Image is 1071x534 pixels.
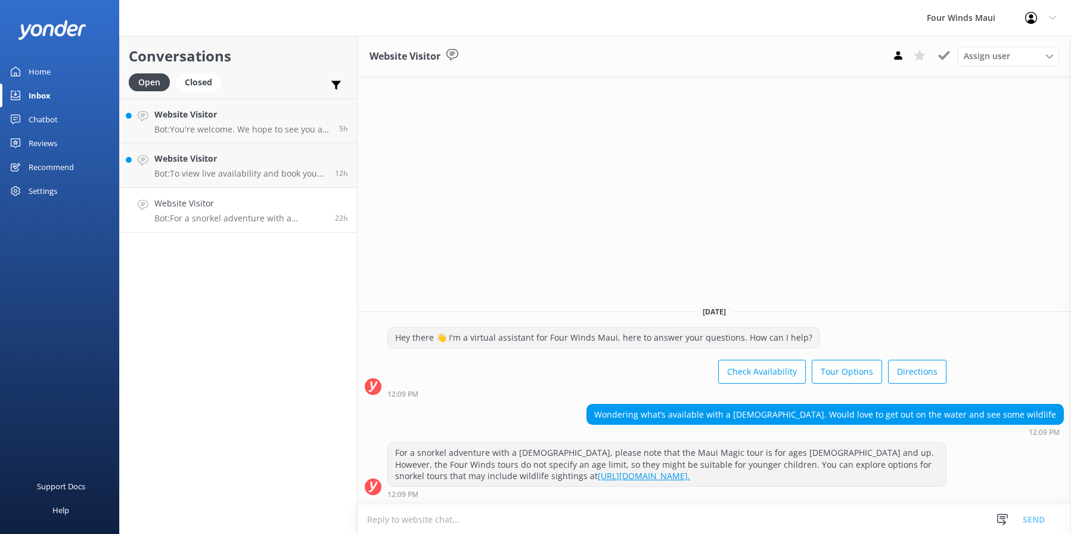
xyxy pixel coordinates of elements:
[964,50,1010,63] span: Assign user
[387,491,418,498] strong: 12:09 PM
[958,47,1059,66] div: Assign User
[29,179,57,203] div: Settings
[587,405,1063,425] div: Wondering what’s available with a [DEMOGRAPHIC_DATA]. Would love to get out on the water and see ...
[387,390,946,398] div: Sep 22 2025 12:09pm (UTC -10:00) Pacific/Honolulu
[37,474,85,498] div: Support Docs
[154,108,330,121] h4: Website Visitor
[387,490,946,498] div: Sep 22 2025 12:09pm (UTC -10:00) Pacific/Honolulu
[154,124,330,135] p: Bot: You're welcome. We hope to see you at [GEOGRAPHIC_DATA] soon!
[154,197,326,210] h4: Website Visitor
[388,328,819,348] div: Hey there 👋 I'm a virtual assistant for Four Winds Maui, here to answer your questions. How can I...
[586,428,1064,436] div: Sep 22 2025 12:09pm (UTC -10:00) Pacific/Honolulu
[29,107,58,131] div: Chatbot
[812,360,882,384] button: Tour Options
[370,49,440,64] h3: Website Visitor
[154,213,326,224] p: Bot: For a snorkel adventure with a [DEMOGRAPHIC_DATA], please note that the Maui Magic tour is f...
[388,443,946,486] div: For a snorkel adventure with a [DEMOGRAPHIC_DATA], please note that the Maui Magic tour is for ag...
[176,75,227,88] a: Closed
[52,498,69,522] div: Help
[120,188,357,233] a: Website VisitorBot:For a snorkel adventure with a [DEMOGRAPHIC_DATA], please note that the Maui M...
[335,168,348,178] span: Sep 22 2025 10:32pm (UTC -10:00) Pacific/Honolulu
[129,75,176,88] a: Open
[154,152,326,165] h4: Website Visitor
[120,98,357,143] a: Website VisitorBot:You're welcome. We hope to see you at [GEOGRAPHIC_DATA] soon!5h
[176,73,221,91] div: Closed
[18,20,86,40] img: yonder-white-logo.png
[129,73,170,91] div: Open
[696,307,733,317] span: [DATE]
[29,131,57,155] div: Reviews
[888,360,946,384] button: Directions
[335,213,348,223] span: Sep 22 2025 12:09pm (UTC -10:00) Pacific/Honolulu
[339,124,348,134] span: Sep 23 2025 05:52am (UTC -10:00) Pacific/Honolulu
[29,60,51,84] div: Home
[29,84,51,107] div: Inbox
[129,45,348,67] h2: Conversations
[718,360,806,384] button: Check Availability
[29,155,74,179] div: Recommend
[598,470,690,481] a: [URL][DOMAIN_NAME].
[120,143,357,188] a: Website VisitorBot:To view live availability and book your tour, please visit [URL][DOMAIN_NAME].12h
[387,391,418,398] strong: 12:09 PM
[1029,429,1060,436] strong: 12:09 PM
[154,168,326,179] p: Bot: To view live availability and book your tour, please visit [URL][DOMAIN_NAME].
